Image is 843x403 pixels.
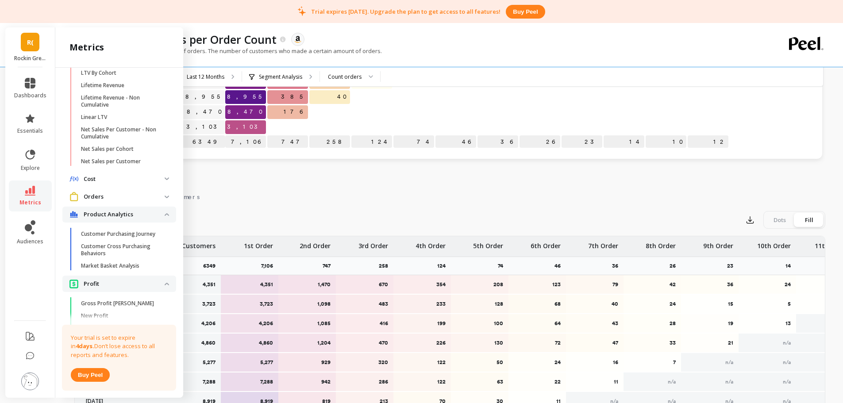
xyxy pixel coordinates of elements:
[588,236,618,250] p: 7th Order
[309,135,350,149] p: 258
[69,176,78,182] img: navigation item icon
[81,94,166,108] p: Lifetime Revenue - Non Cumulative
[81,146,134,153] p: Net Sales per Cohort
[562,135,602,149] p: 23
[202,300,216,307] p: 3,723
[572,320,618,327] p: 43
[629,359,676,366] p: 7
[21,372,39,390] img: profile picture
[225,120,266,134] span: 3,103
[267,135,308,149] p: 747
[282,105,308,119] span: 176
[81,114,107,121] p: Linear LTV
[670,262,681,269] p: 26
[757,236,791,250] p: 10th Order
[358,236,388,250] p: 3rd Order
[203,281,216,288] p: 4,351
[744,320,791,327] p: 13
[785,262,796,269] p: 14
[335,90,350,104] span: 40
[604,135,644,149] p: 14
[687,300,733,307] p: 15
[261,262,278,269] p: 7,106
[69,41,104,54] h2: metrics
[416,236,446,250] p: 4th Order
[165,213,169,216] img: down caret icon
[342,281,388,288] p: 670
[646,135,686,149] p: 10
[203,359,216,366] p: 5,277
[783,379,791,385] span: n/a
[457,320,503,327] p: 100
[187,73,224,81] p: Last 12 Months
[81,230,155,238] p: Customer Purchasing Journey
[457,300,503,307] p: 128
[399,300,446,307] p: 233
[629,300,676,307] p: 24
[342,378,388,385] p: 286
[17,127,43,134] span: essentials
[342,300,388,307] p: 483
[379,262,393,269] p: 258
[225,90,267,104] span: 8,955
[744,300,791,307] p: 5
[498,262,508,269] p: 74
[311,8,500,15] p: Trial expires [DATE]. Upgrade the plan to get access to all features!
[328,73,362,81] div: Count orders
[185,105,225,119] a: 8,470
[572,300,618,307] p: 40
[284,378,331,385] p: 942
[279,90,308,104] span: 385
[19,199,41,206] span: metrics
[514,281,561,288] p: 123
[514,339,561,346] p: 72
[342,339,388,346] p: 470
[437,262,451,269] p: 124
[69,279,78,288] img: navigation item icon
[783,340,791,346] span: n/a
[17,238,43,245] span: audiences
[71,368,110,382] button: Buy peel
[688,135,728,149] p: 12
[76,342,94,350] strong: 4 days.
[244,236,273,250] p: 1st Order
[201,339,216,346] p: 4,860
[203,378,216,385] p: 7,288
[531,236,561,250] p: 6th Order
[69,192,78,201] img: navigation item icon
[227,339,273,346] p: 4,860
[477,135,518,149] p: 36
[744,281,791,288] p: 24
[81,300,154,307] p: Gross Profit [PERSON_NAME]
[473,236,503,250] p: 5th Order
[284,300,331,307] p: 1,098
[554,262,566,269] p: 46
[399,320,446,327] p: 199
[185,120,225,134] a: 3,103
[284,359,331,366] p: 929
[399,378,446,385] p: 122
[227,281,273,288] p: 4,351
[226,105,266,119] span: 8,470
[69,211,78,218] img: navigation item icon
[74,47,382,55] p: Number of customers by number of orders. The number of customers who made a certain amount of ord...
[184,90,225,104] a: 8,955
[259,73,302,81] p: Segment Analysis
[457,378,503,385] p: 63
[399,339,446,346] p: 226
[727,262,739,269] p: 23
[284,281,331,288] p: 1,470
[172,135,225,149] p: 6349
[520,135,560,149] p: 26
[399,359,446,366] p: 122
[284,339,331,346] p: 1,204
[81,158,141,165] p: Net Sales per Customer
[227,359,273,366] p: 5,277
[765,213,794,227] div: Dots
[81,126,166,140] p: Net Sales Per Customer - Non Cumulative
[84,280,165,288] p: Profit
[165,283,169,285] img: down caret icon
[646,236,676,250] p: 8th Order
[27,37,34,47] span: R(
[227,300,273,307] p: 3,723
